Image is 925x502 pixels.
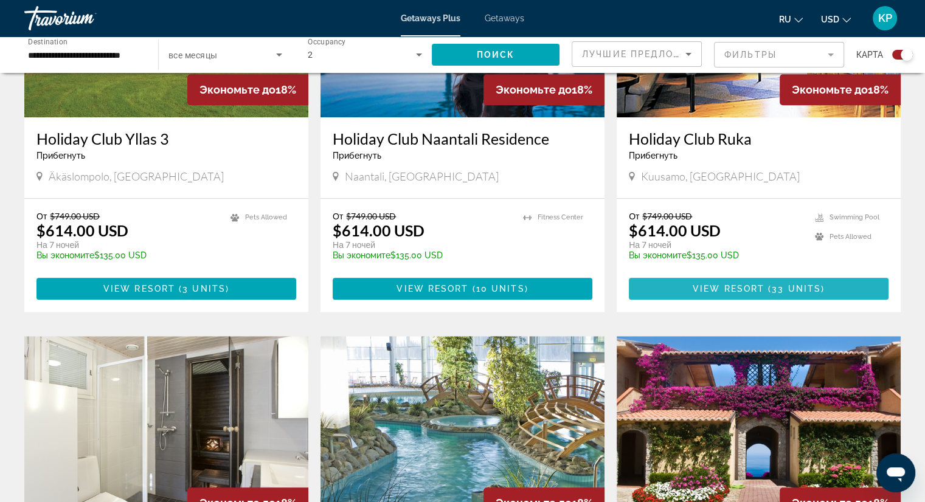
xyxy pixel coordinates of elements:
div: 18% [483,74,605,105]
span: Вы экономите [36,250,94,260]
span: KP [878,12,892,24]
p: $135.00 USD [333,250,511,260]
button: User Menu [869,5,901,31]
span: ru [779,15,791,24]
p: $614.00 USD [629,221,721,239]
span: View Resort [693,284,764,294]
span: Kuusamo, [GEOGRAPHIC_DATA] [641,170,800,183]
span: Экономьте до [792,83,868,96]
button: Change language [779,10,803,28]
span: ( ) [468,284,528,294]
span: Äkäslompolo, [GEOGRAPHIC_DATA] [49,170,224,183]
span: Вы экономите [629,250,687,260]
span: USD [821,15,839,24]
span: View Resort [397,284,468,294]
span: Лучшие предложения [582,49,712,59]
span: карта [856,46,883,63]
span: $749.00 USD [346,211,396,221]
p: $135.00 USD [629,250,803,260]
span: $749.00 USD [50,211,100,221]
p: На 7 ночей [36,239,218,250]
button: Change currency [821,10,851,28]
div: 18% [780,74,901,105]
span: $749.00 USD [642,211,692,221]
p: На 7 ночей [629,239,803,250]
span: Naantali, [GEOGRAPHIC_DATA] [345,170,499,183]
span: ( ) [764,284,825,294]
a: Holiday Club Ruka [629,129,889,148]
span: Экономьте до [199,83,275,96]
span: От [629,211,639,221]
span: Swimming Pool [830,213,879,221]
mat-select: Sort by [582,47,691,61]
span: Вы экономите [333,250,390,260]
span: Экономьте до [496,83,572,96]
a: Getaways [485,13,524,23]
span: 3 units [182,284,226,294]
span: От [36,211,47,221]
span: От [333,211,343,221]
a: Holiday Club Yllas 3 [36,129,296,148]
span: Pets Allowed [245,213,287,221]
span: Occupancy [308,38,346,46]
span: ( ) [175,284,229,294]
span: 2 [308,50,313,60]
p: $614.00 USD [333,221,424,239]
span: Прибегнуть [629,151,677,160]
div: 18% [187,74,308,105]
p: $614.00 USD [36,221,128,239]
p: На 7 ночей [333,239,511,250]
a: Getaways Plus [401,13,460,23]
p: $135.00 USD [36,250,218,260]
button: View Resort(33 units) [629,278,889,300]
span: Прибегнуть [333,151,381,160]
span: все месяцы [168,50,217,60]
span: View Resort [103,284,175,294]
span: 33 units [772,284,821,294]
span: Поиск [477,50,515,60]
span: Прибегнуть [36,151,85,160]
span: 10 units [476,284,525,294]
span: Destination [28,37,68,46]
button: View Resort(3 units) [36,278,296,300]
span: Fitness Center [538,213,583,221]
button: Поиск [432,44,560,66]
button: View Resort(10 units) [333,278,592,300]
button: Filter [714,41,844,68]
a: Holiday Club Naantali Residence [333,129,592,148]
iframe: Кнопка для запуску вікна повідомлень [876,453,915,492]
a: Travorium [24,2,146,34]
span: Pets Allowed [830,233,871,241]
